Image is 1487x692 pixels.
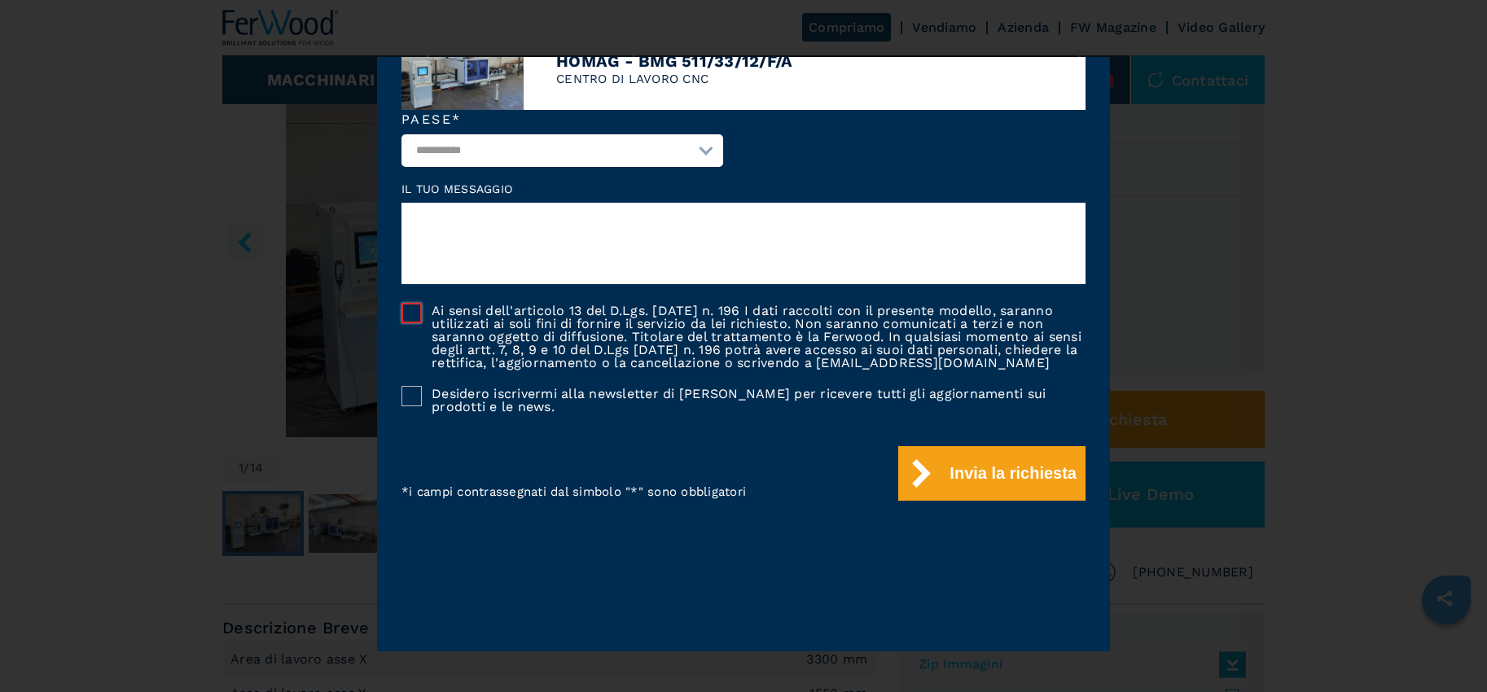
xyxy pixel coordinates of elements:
label: Il tuo messaggio [401,183,1086,195]
button: Invia la richiesta [898,446,1086,501]
p: CENTRO DI LAVORO CNC [556,71,792,88]
h4: HOMAG - BMG 511/33/12/F/A [556,51,792,71]
label: Paese [401,113,723,126]
img: image [401,28,524,110]
label: Ai sensi dell'articolo 13 del D.Lgs. [DATE] n. 196 I dati raccolti con il presente modello, saran... [422,303,1086,370]
label: Desidero iscrivermi alla newsletter di [PERSON_NAME] per ricevere tutti gli aggiornamenti sui pro... [422,386,1086,414]
p: * i campi contrassegnati dal simbolo "*" sono obbligatori [401,484,746,501]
